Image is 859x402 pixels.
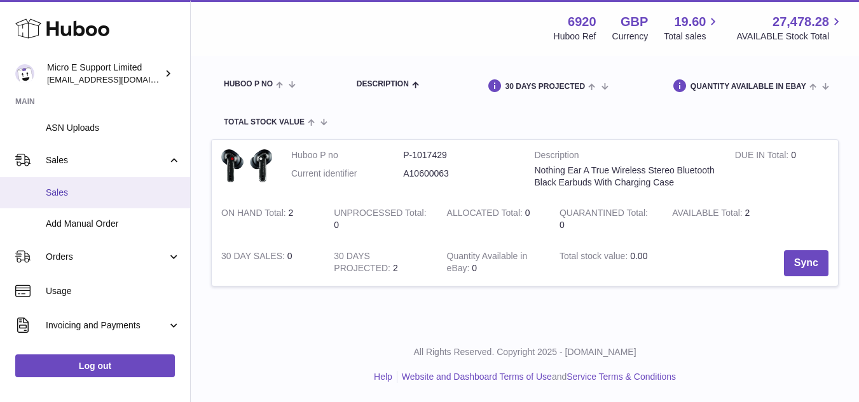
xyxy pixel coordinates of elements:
span: Quantity Available in eBay [691,83,806,91]
td: 2 [324,241,437,286]
dt: Huboo P no [291,149,403,161]
span: [EMAIL_ADDRESS][DOMAIN_NAME] [47,74,187,84]
td: 0 [437,241,550,286]
span: Huboo P no [224,80,273,88]
span: Sales [46,154,167,166]
td: 0 [324,198,437,241]
span: Add Manual Order [46,218,181,230]
strong: QUARANTINED Total [560,208,648,221]
span: Invoicing and Payments [46,319,167,332]
td: 0 [437,198,550,241]
a: Help [374,372,392,382]
strong: 30 DAYS PROJECTED [334,251,393,276]
strong: Quantity Available in eBay [447,251,528,276]
a: Website and Dashboard Terms of Use [402,372,552,382]
strong: 6920 [568,13,596,30]
li: and [397,371,676,383]
button: Sync [784,250,828,276]
span: Total stock value [224,118,305,126]
span: Usage [46,285,181,297]
strong: ON HAND Total [221,208,289,221]
dd: P-1017429 [403,149,515,161]
strong: UNPROCESSED Total [334,208,426,221]
span: Total sales [664,30,720,43]
dd: A10600063 [403,168,515,180]
div: Currency [612,30,649,43]
td: 0 [212,241,324,286]
dt: Current identifier [291,168,403,180]
span: ASN Uploads [46,122,181,134]
strong: DUE IN Total [735,150,791,163]
span: 0.00 [630,251,647,261]
span: Orders [46,251,167,263]
strong: 30 DAY SALES [221,251,287,264]
strong: GBP [621,13,648,30]
span: 30 DAYS PROJECTED [505,83,586,91]
a: Log out [15,354,175,377]
span: 19.60 [674,13,706,30]
span: 27,478.28 [773,13,829,30]
td: 0 [725,140,838,198]
p: All Rights Reserved. Copyright 2025 - [DOMAIN_NAME] [201,346,849,358]
td: 2 [212,198,324,241]
strong: AVAILABLE Total [672,208,745,221]
a: Service Terms & Conditions [567,372,676,382]
div: Nothing Ear A True Wireless Stereo Bluetooth Black Earbuds With Charging Case [535,164,716,189]
span: Description [357,80,409,88]
img: contact@micropcsupport.com [15,64,34,83]
span: 0 [560,220,565,230]
strong: ALLOCATED Total [447,208,525,221]
a: 19.60 Total sales [664,13,720,43]
td: 2 [663,198,775,241]
a: 27,478.28 AVAILABLE Stock Total [736,13,844,43]
div: Micro E Support Limited [47,62,161,86]
strong: Total stock value [560,251,630,264]
strong: Description [535,149,716,164]
div: Huboo Ref [554,30,596,43]
span: Sales [46,187,181,199]
span: AVAILABLE Stock Total [736,30,844,43]
img: product image [221,149,272,183]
